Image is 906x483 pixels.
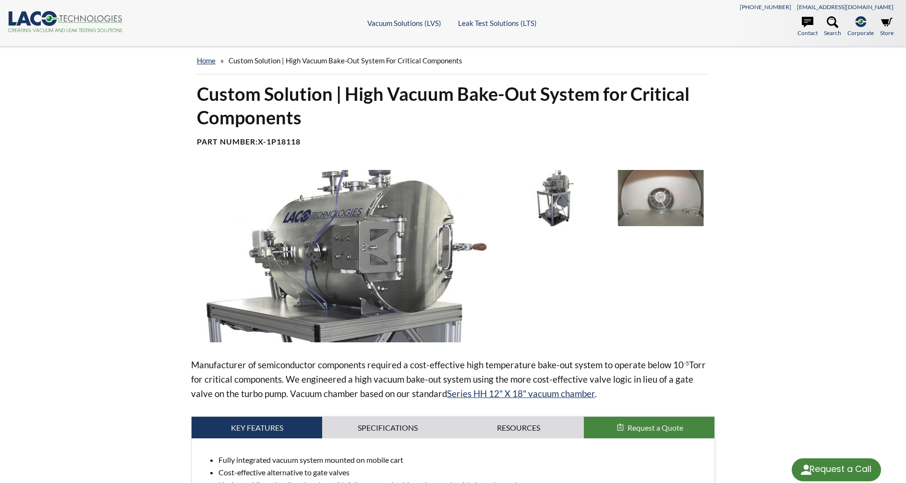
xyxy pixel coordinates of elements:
[367,19,441,27] a: Vacuum Solutions (LVS)
[740,3,791,11] a: [PHONE_NUMBER]
[797,3,894,11] a: [EMAIL_ADDRESS][DOMAIN_NAME]
[197,47,709,74] div: »
[792,458,881,481] div: Request a Call
[797,16,818,37] a: Contact
[628,423,683,432] span: Request a Quote
[197,56,216,65] a: home
[798,462,814,477] img: round button
[824,16,841,37] a: Search
[218,454,707,466] li: Fully integrated vacuum system mounted on mobile cart
[458,19,537,27] a: Leak Test Solutions (LTS)
[197,137,709,147] h4: Part Number:
[192,417,322,439] a: Key Features
[197,82,709,130] h1: Custom Solution | High Vacuum Bake-Out System for Critical Components
[322,417,453,439] a: Specifications
[453,417,584,439] a: Resources
[610,170,710,226] img: Upclose of Internal Heated Platen for High Vacuum Bake-out System for Critical Components
[191,358,715,401] p: Manufacturer of semiconductor components required a cost-effective high temperature bake-out syst...
[258,137,301,146] b: X-1P18118
[584,417,714,439] button: Request a Quote
[809,458,871,480] div: Request a Call
[447,388,595,399] a: Series HH 12" X 18" vacuum chamber
[191,170,498,342] img: High Vacuum Bake-Out System for Critical Components Close Up
[506,170,605,226] img: High Vacuum Bake-Out System for Critical Components
[229,56,462,65] span: Custom Solution | High Vacuum Bake-Out System for Critical Components
[684,360,689,367] sup: -5
[880,16,894,37] a: Store
[847,28,874,37] span: Corporate
[218,466,707,479] li: Cost-effective alternative to gate valves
